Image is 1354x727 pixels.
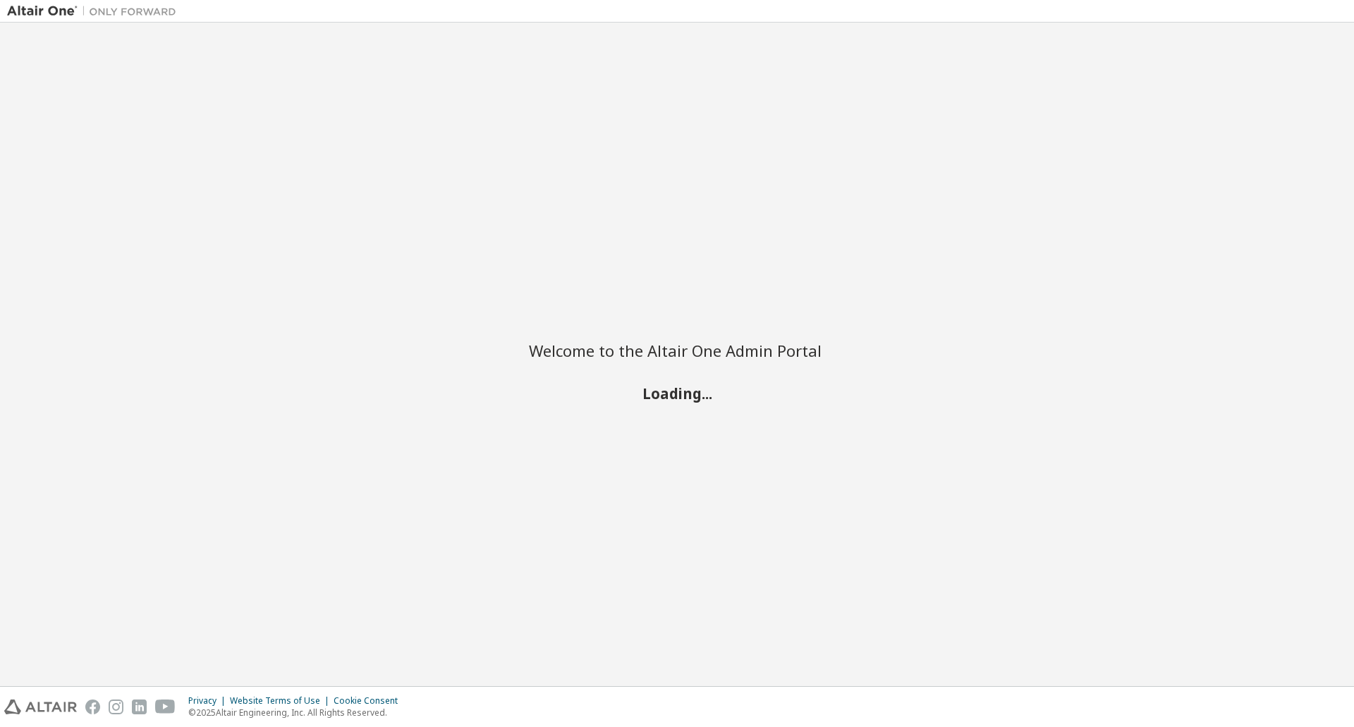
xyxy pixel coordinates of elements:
img: altair_logo.svg [4,699,77,714]
div: Website Terms of Use [230,695,334,707]
img: Altair One [7,4,183,18]
div: Privacy [188,695,230,707]
h2: Welcome to the Altair One Admin Portal [529,341,825,360]
img: youtube.svg [155,699,176,714]
img: linkedin.svg [132,699,147,714]
div: Cookie Consent [334,695,406,707]
img: facebook.svg [85,699,100,714]
h2: Loading... [529,384,825,402]
img: instagram.svg [109,699,123,714]
p: © 2025 Altair Engineering, Inc. All Rights Reserved. [188,707,406,719]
